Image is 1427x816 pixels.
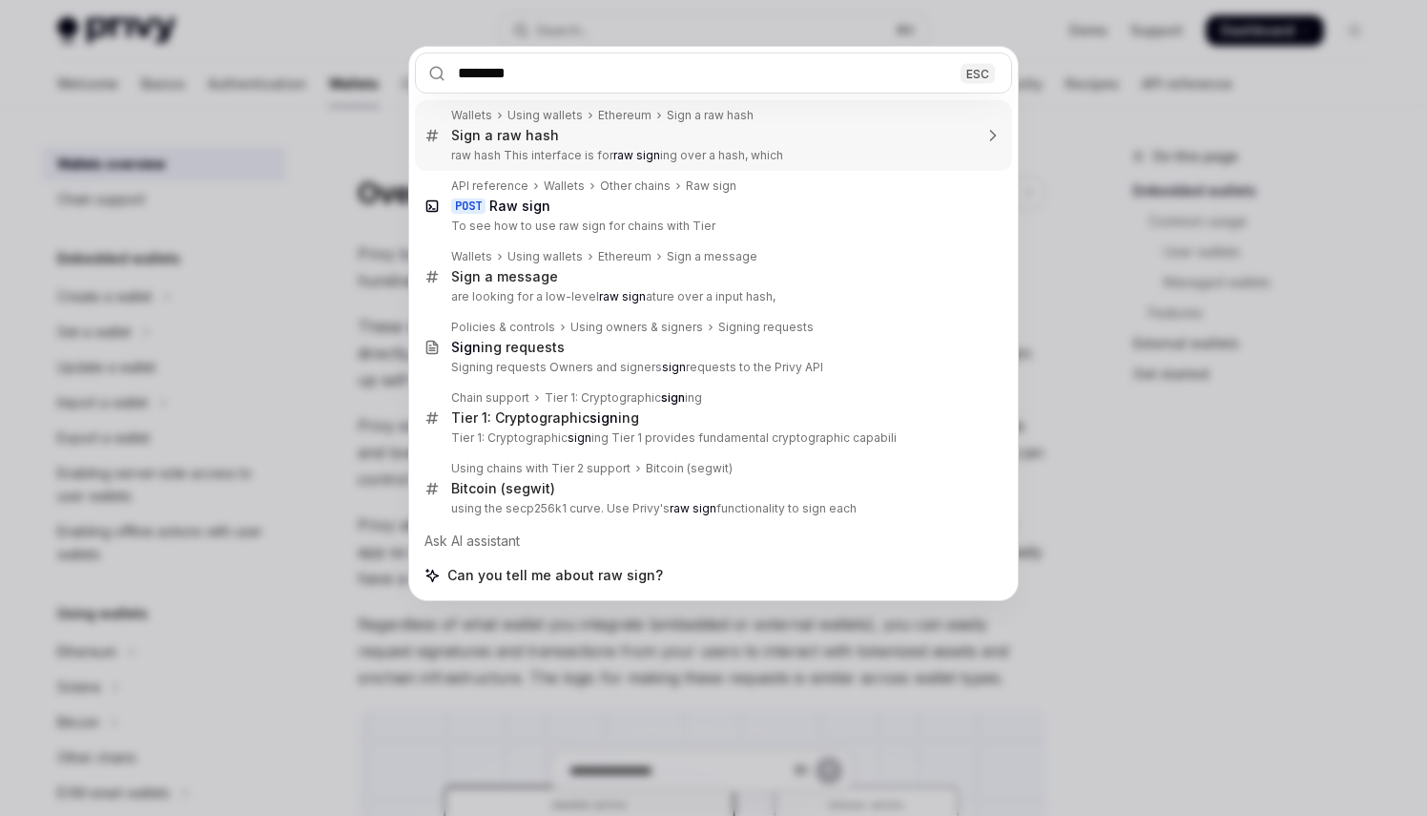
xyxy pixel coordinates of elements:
[451,409,639,427] div: Tier 1: Cryptographic ing
[451,178,528,194] div: API reference
[662,360,686,374] b: sign
[670,501,716,515] b: raw sign
[961,63,995,83] div: ESC
[451,461,631,476] div: Using chains with Tier 2 support
[451,480,555,497] div: Bitcoin (segwit)
[667,108,754,123] div: Sign a raw hash
[544,178,585,194] div: Wallets
[600,178,671,194] div: Other chains
[646,461,733,476] div: Bitcoin (segwit)
[451,289,972,304] p: are looking for a low-level ature over a input hash,
[451,219,972,234] p: To see how to use raw sign for chains with Tier
[507,108,583,123] div: Using wallets
[489,198,550,214] b: Raw sign
[507,249,583,264] div: Using wallets
[451,127,559,144] div: Sign a raw hash
[718,320,814,335] div: Signing requests
[598,108,651,123] div: Ethereum
[451,268,558,285] div: Sign a message
[570,320,703,335] div: Using owners & signers
[451,249,492,264] div: Wallets
[415,524,1012,558] div: Ask AI assistant
[686,178,736,194] div: Raw sign
[545,390,702,406] div: Tier 1: Cryptographic ing
[447,566,663,585] span: Can you tell me about raw sign?
[451,108,492,123] div: Wallets
[667,249,757,264] div: Sign a message
[451,339,481,355] b: Sign
[451,339,565,356] div: ing requests
[451,501,972,516] p: using the secp256k1 curve. Use Privy's functionality to sign each
[613,148,660,162] b: raw sign
[598,249,651,264] div: Ethereum
[599,289,646,303] b: raw sign
[451,360,972,375] p: Signing requests Owners and signers requests to the Privy API
[451,430,972,446] p: Tier 1: Cryptographic ing Tier 1 provides fundamental cryptographic capabili
[661,390,685,405] b: sign
[451,390,529,406] div: Chain support
[451,199,486,214] div: POST
[589,409,618,426] b: sign
[451,148,972,163] p: raw hash This interface is for ing over a hash, which
[451,320,555,335] div: Policies & controls
[568,430,591,445] b: sign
